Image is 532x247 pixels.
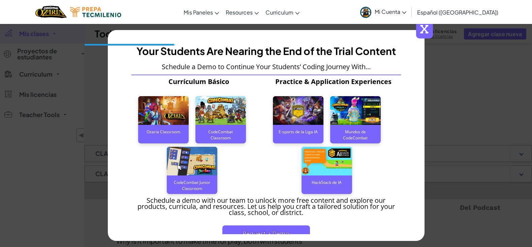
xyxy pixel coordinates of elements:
div: CodeCombat Classroom [195,125,246,138]
div: HackStack de IA [302,175,352,189]
span: Curriculum [265,9,293,16]
span: x [416,22,433,38]
img: Home [35,5,67,19]
a: Resources [222,3,262,21]
div: Mundos de CodeCombat [330,125,381,138]
img: avatar [360,7,371,18]
p: Schedule a Demo to Continue Your Students’ Coding Journey With... [162,64,371,70]
span: Español ([GEOGRAPHIC_DATA]) [417,9,498,16]
h3: Your Students Are Nearing the End of the Trial Content [136,44,396,59]
img: CodeCombat World [330,96,381,125]
a: Mis Paneles [180,3,222,21]
div: CodeCombat Junior Classroom [167,175,217,189]
div: Ozaria Classroom [138,125,189,138]
a: Curriculum [262,3,303,21]
span: Mis Paneles [184,9,213,16]
img: AI Hackstack [302,147,352,175]
button: Request a Demo [222,225,310,242]
span: Mi Cuenta [375,8,406,15]
a: Mi Cuenta [357,1,410,23]
img: CodeCombat Junior [167,147,217,175]
p: Schedule a demo with our team to unlock more free content and explore our products, curricula, ​a... [131,197,401,216]
img: Ozaria [138,96,189,125]
p: Currículum Básico [131,79,266,85]
img: AI League [273,96,323,125]
img: CodeCombat [195,96,246,125]
div: E-sports de la Liga IA [273,125,323,138]
a: Español ([GEOGRAPHIC_DATA]) [414,3,502,21]
img: Tecmilenio logo [70,7,121,17]
p: Practice & Application Experiences [266,79,401,85]
a: Ozaria by CodeCombat logo [35,5,67,19]
span: Resources [226,9,253,16]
